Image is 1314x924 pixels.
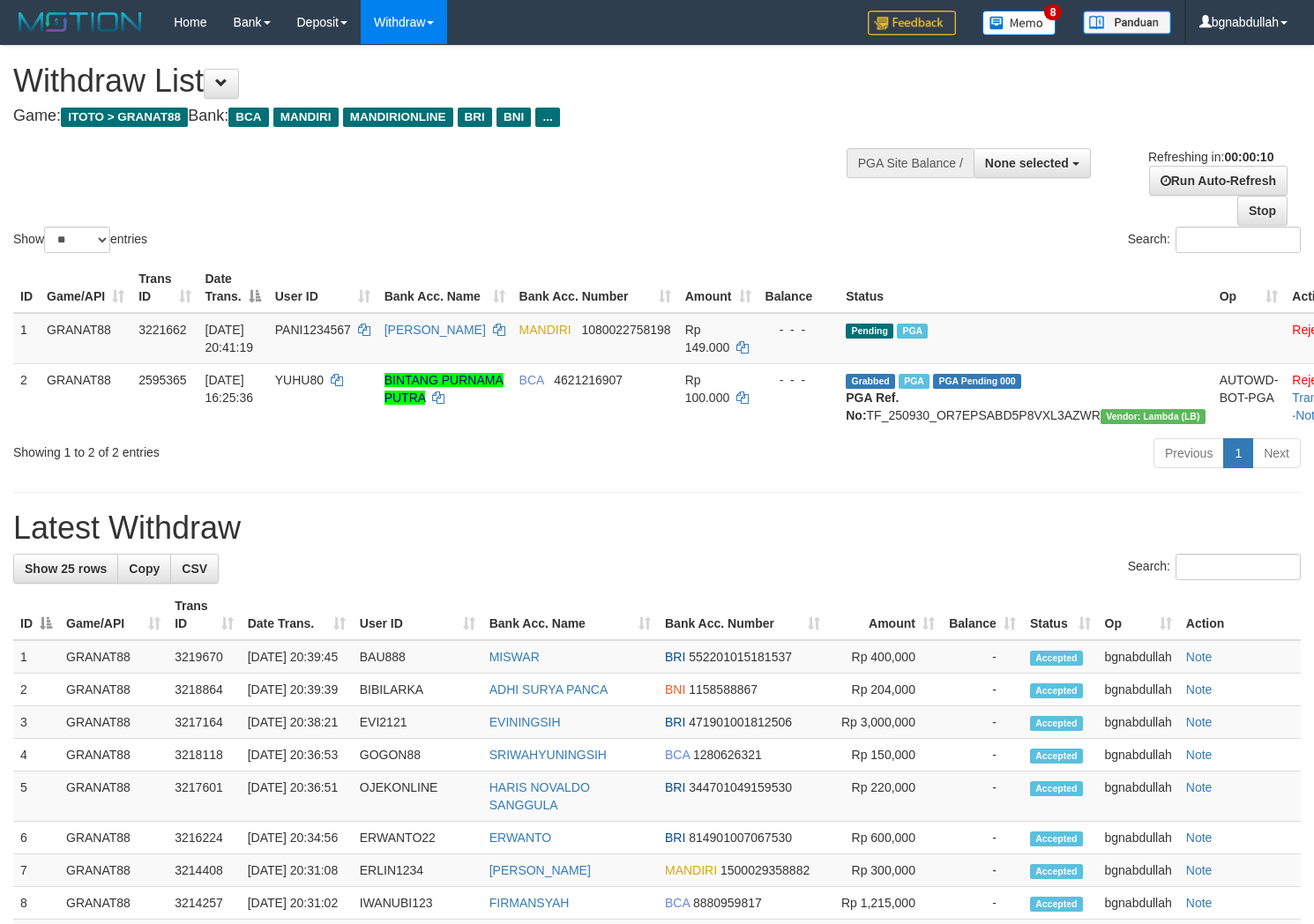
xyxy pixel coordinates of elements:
[13,590,59,640] th: ID: activate to sort column descending
[353,771,482,822] td: OJEKONLINE
[974,148,1091,178] button: None selected
[1223,438,1253,468] a: 1
[846,324,893,339] span: Pending
[839,263,1212,313] th: Status
[1186,650,1213,664] a: Note
[1098,590,1179,640] th: Op: activate to sort column ascending
[839,363,1212,431] td: TF_250930_OR7EPSABD5P8VXL3AZWR
[720,863,810,877] span: Copy 1500029358882 to clipboard
[765,321,832,339] div: - - -
[13,63,858,99] h1: Withdraw List
[353,887,482,920] td: IWANUBI123
[827,887,942,920] td: Rp 1,215,000
[353,739,482,771] td: GOGON88
[827,854,942,887] td: Rp 300,000
[168,706,240,739] td: 3217164
[1128,227,1301,253] label: Search:
[25,562,107,576] span: Show 25 rows
[689,650,792,664] span: Copy 552201015181537 to clipboard
[942,771,1023,822] td: -
[868,11,956,35] img: Feedback.jpg
[13,108,858,125] h4: Game: Bank:
[827,739,942,771] td: Rp 150,000
[182,562,207,576] span: CSV
[665,780,685,794] span: BRI
[827,640,942,674] td: Rp 400,000
[827,674,942,706] td: Rp 204,000
[1098,771,1179,822] td: bgnabdullah
[1098,706,1179,739] td: bgnabdullah
[1186,682,1213,697] a: Note
[129,562,160,576] span: Copy
[847,148,974,178] div: PGA Site Balance /
[693,748,762,762] span: Copy 1280626321 to clipboard
[1098,674,1179,706] td: bgnabdullah
[458,108,492,127] span: BRI
[228,108,268,127] span: BCA
[665,896,690,910] span: BCA
[13,640,59,674] td: 1
[665,748,690,762] span: BCA
[1098,822,1179,854] td: bgnabdullah
[1186,715,1213,729] a: Note
[61,108,188,127] span: ITOTO > GRANAT88
[758,263,840,313] th: Balance
[13,739,59,771] td: 4
[1101,409,1206,424] span: Vendor URL: https://dashboard.q2checkout.com/secure
[13,771,59,822] td: 5
[489,650,540,664] a: MISWAR
[985,156,1069,170] span: None selected
[40,363,131,431] td: GRANAT88
[1030,716,1083,731] span: Accepted
[942,590,1023,640] th: Balance: activate to sort column ascending
[554,373,623,387] span: Copy 4621216907 to clipboard
[1153,438,1224,468] a: Previous
[168,854,240,887] td: 3214408
[1044,4,1063,20] span: 8
[1186,831,1213,845] a: Note
[170,554,219,584] a: CSV
[693,896,762,910] span: Copy 8880959817 to clipboard
[353,640,482,674] td: BAU888
[1149,166,1288,196] a: Run Auto-Refresh
[168,739,240,771] td: 3218118
[827,706,942,739] td: Rp 3,000,000
[685,323,730,354] span: Rp 149.000
[1128,554,1301,580] label: Search:
[13,363,40,431] td: 2
[689,780,792,794] span: Copy 344701049159530 to clipboard
[13,822,59,854] td: 6
[942,822,1023,854] td: -
[13,554,118,584] a: Show 25 rows
[275,323,351,337] span: PANI1234567
[13,674,59,706] td: 2
[205,323,254,354] span: [DATE] 20:41:19
[765,371,832,389] div: - - -
[59,771,168,822] td: GRANAT88
[665,650,685,664] span: BRI
[59,887,168,920] td: GRANAT88
[353,706,482,739] td: EVI2121
[1023,590,1098,640] th: Status: activate to sort column ascending
[482,590,658,640] th: Bank Acc. Name: activate to sort column ascending
[942,887,1023,920] td: -
[1224,150,1273,164] strong: 00:00:10
[117,554,171,584] a: Copy
[40,263,131,313] th: Game/API: activate to sort column ascending
[168,674,240,706] td: 3218864
[519,323,571,337] span: MANDIRI
[496,108,531,127] span: BNI
[665,863,717,877] span: MANDIRI
[13,436,534,461] div: Showing 1 to 2 of 2 entries
[942,706,1023,739] td: -
[846,391,899,422] b: PGA Ref. No:
[1213,263,1286,313] th: Op: activate to sort column ascending
[131,263,198,313] th: Trans ID: activate to sort column ascending
[13,706,59,739] td: 3
[241,706,353,739] td: [DATE] 20:38:21
[581,323,670,337] span: Copy 1080022758198 to clipboard
[827,590,942,640] th: Amount: activate to sort column ascending
[59,706,168,739] td: GRANAT88
[1098,640,1179,674] td: bgnabdullah
[138,373,187,387] span: 2595365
